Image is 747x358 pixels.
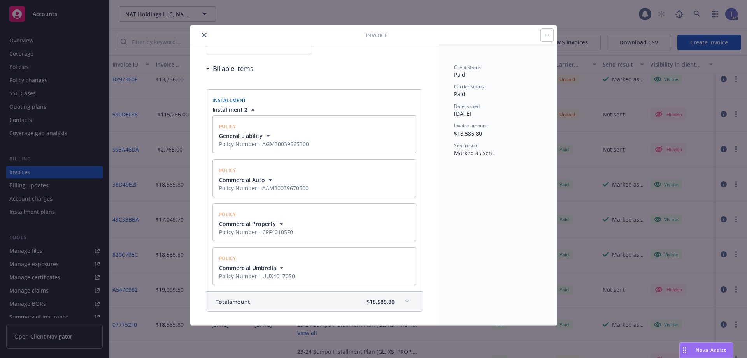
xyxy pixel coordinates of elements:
[454,130,482,137] span: $18,585.80
[454,90,465,98] span: Paid
[219,211,236,218] span: Policy
[212,106,257,114] button: Installment 2
[219,167,236,174] span: Policy
[216,298,250,306] span: Total amount
[454,110,472,117] span: [DATE]
[219,220,293,228] button: Commercial Property
[219,264,295,272] button: Commercial Umbrella
[219,228,293,236] span: Policy Number - CPF40105F0
[219,132,263,140] span: General Liability
[366,298,395,306] span: $18,585.80
[454,83,484,90] span: Carrier status
[213,63,253,74] h3: Billable items
[219,140,309,148] span: Policy Number - AGM30039665300
[206,63,253,74] div: Billable items
[219,123,236,130] span: Policy
[219,132,309,140] button: General Liability
[680,343,689,358] div: Drag to move
[219,184,309,192] span: Policy Number - AAM30039670500
[212,106,247,114] span: Installment 2
[219,176,309,184] button: Commercial Auto
[219,220,276,228] span: Commercial Property
[454,64,481,71] span: Client status
[219,255,236,262] span: Policy
[454,103,480,109] span: Date issued
[696,347,726,353] span: Nova Assist
[679,342,733,358] button: Nova Assist
[454,142,477,149] span: Sent result
[219,176,265,184] span: Commercial Auto
[206,292,423,311] div: Totalamount$18,585.80
[219,264,276,272] span: Commercial Umbrella
[219,272,295,280] span: Policy Number - UUX40170S0
[366,31,388,39] span: Invoice
[200,30,209,40] button: close
[454,149,494,157] span: Marked as sent
[212,97,246,104] span: Installment
[454,71,465,78] span: Paid
[454,122,487,129] span: Invoice amount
